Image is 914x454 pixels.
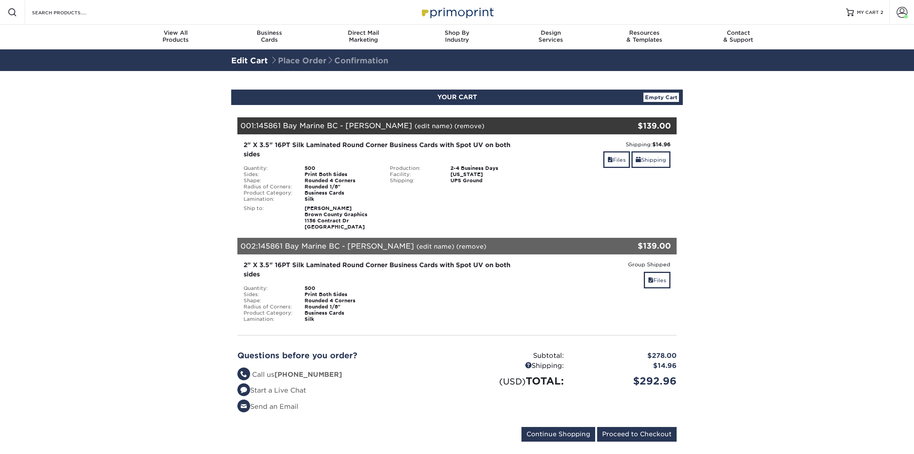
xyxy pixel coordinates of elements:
[237,238,603,255] div: 002:
[238,190,299,196] div: Product Category:
[457,374,570,388] div: TOTAL:
[223,29,317,43] div: Cards
[238,178,299,184] div: Shape:
[445,178,530,184] div: UPS Ground
[384,165,445,171] div: Production:
[445,171,530,178] div: [US_STATE]
[237,370,451,380] li: Call us
[644,272,670,288] a: Files
[437,93,477,101] span: YOUR CART
[305,205,367,230] strong: [PERSON_NAME] Brown County Graphics 1136 Contract Dr [GEOGRAPHIC_DATA]
[410,25,504,49] a: Shop ByIndustry
[504,29,597,43] div: Services
[299,298,384,304] div: Rounded 4 Corners
[238,285,299,291] div: Quantity:
[536,141,670,148] div: Shipping:
[880,10,883,15] span: 2
[223,25,317,49] a: BusinessCards
[231,56,268,65] a: Edit Cart
[299,171,384,178] div: Print Both Sides
[597,29,691,36] span: Resources
[416,243,454,250] a: (edit name)
[238,171,299,178] div: Sides:
[299,310,384,316] div: Business Cards
[652,141,670,147] strong: $14.96
[603,240,671,252] div: $139.00
[691,29,785,43] div: & Support
[244,261,524,279] div: 2" X 3.5" 16PT Silk Laminated Round Corner Business Cards with Spot UV on both sides
[317,25,410,49] a: Direct MailMarketing
[299,304,384,310] div: Rounded 1/8"
[129,25,223,49] a: View AllProducts
[256,121,412,130] span: 145861 Bay Marine BC - [PERSON_NAME]
[258,242,414,250] span: 145861 Bay Marine BC - [PERSON_NAME]
[636,157,641,163] span: shipping
[384,178,445,184] div: Shipping:
[237,403,298,410] a: Send an Email
[410,29,504,36] span: Shop By
[454,122,484,130] a: (remove)
[238,184,299,190] div: Radius of Corners:
[570,374,682,388] div: $292.96
[238,310,299,316] div: Product Category:
[299,196,384,202] div: Silk
[499,376,526,386] small: (USD)
[317,29,410,43] div: Marketing
[418,4,496,20] img: Primoprint
[603,151,630,168] a: Files
[238,165,299,171] div: Quantity:
[457,361,570,371] div: Shipping:
[603,120,671,132] div: $139.00
[238,196,299,202] div: Lamination:
[597,25,691,49] a: Resources& Templates
[238,298,299,304] div: Shape:
[299,190,384,196] div: Business Cards
[384,171,445,178] div: Facility:
[456,243,486,250] a: (remove)
[597,29,691,43] div: & Templates
[299,184,384,190] div: Rounded 1/8"
[643,93,679,102] a: Empty Cart
[129,29,223,43] div: Products
[238,316,299,322] div: Lamination:
[691,29,785,36] span: Contact
[504,29,597,36] span: Design
[631,151,670,168] a: Shipping
[317,29,410,36] span: Direct Mail
[445,165,530,171] div: 2-4 Business Days
[299,291,384,298] div: Print Both Sides
[270,56,388,65] span: Place Order Confirmation
[648,277,653,283] span: files
[457,351,570,361] div: Subtotal:
[415,122,452,130] a: (edit name)
[299,285,384,291] div: 500
[597,427,677,442] input: Proceed to Checkout
[857,9,879,16] span: MY CART
[129,29,223,36] span: View All
[504,25,597,49] a: DesignServices
[31,8,107,17] input: SEARCH PRODUCTS.....
[691,25,785,49] a: Contact& Support
[223,29,317,36] span: Business
[410,29,504,43] div: Industry
[237,351,451,360] h2: Questions before you order?
[570,361,682,371] div: $14.96
[608,157,613,163] span: files
[238,291,299,298] div: Sides:
[238,205,299,230] div: Ship to:
[238,304,299,310] div: Radius of Corners:
[536,261,670,268] div: Group Shipped
[521,427,595,442] input: Continue Shopping
[299,316,384,322] div: Silk
[244,141,524,159] div: 2" X 3.5" 16PT Silk Laminated Round Corner Business Cards with Spot UV on both sides
[570,351,682,361] div: $278.00
[274,371,342,378] strong: [PHONE_NUMBER]
[299,165,384,171] div: 500
[299,178,384,184] div: Rounded 4 Corners
[237,386,306,394] a: Start a Live Chat
[237,117,603,134] div: 001:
